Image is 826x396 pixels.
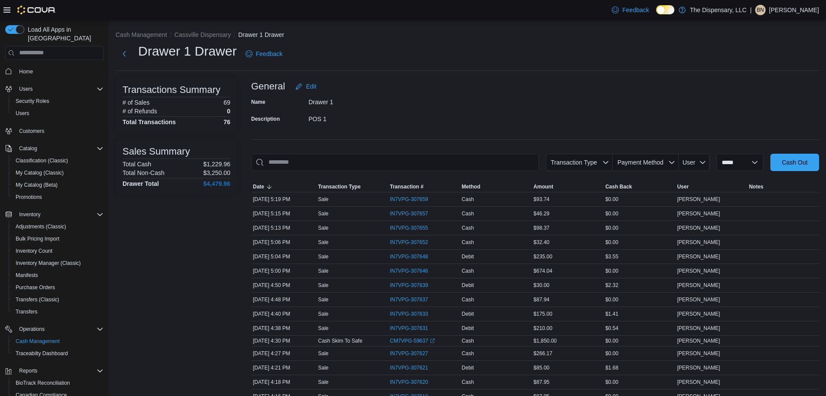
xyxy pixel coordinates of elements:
span: Debit [462,310,474,317]
button: Security Roles [9,95,107,107]
span: IN7VPG-307652 [390,239,428,246]
button: IN7VPG-307620 [390,377,437,387]
span: Cash [462,196,474,203]
span: Purchase Orders [16,284,55,291]
p: 69 [223,99,230,106]
span: Cash [462,239,474,246]
span: Debit [462,253,474,260]
span: Promotions [12,192,103,202]
span: Manifests [16,272,38,279]
span: IN7VPG-307639 [390,282,428,289]
button: Reports [2,365,107,377]
button: Home [2,65,107,78]
span: Bulk Pricing Import [16,235,60,242]
button: Catalog [16,143,40,154]
span: Feedback [256,49,282,58]
span: [PERSON_NAME] [677,196,720,203]
span: Cash [462,267,474,274]
div: [DATE] 4:30 PM [251,336,316,346]
button: IN7VPG-307621 [390,363,437,373]
p: Sale [318,239,328,246]
span: $175.00 [534,310,552,317]
span: My Catalog (Classic) [16,169,64,176]
span: Inventory Manager (Classic) [16,260,81,267]
button: User [679,154,710,171]
span: $235.00 [534,253,552,260]
a: Classification (Classic) [12,155,72,166]
span: [PERSON_NAME] [677,224,720,231]
span: Home [19,68,33,75]
h3: Sales Summary [123,146,190,157]
span: Inventory Count [12,246,103,256]
a: Inventory Manager (Classic) [12,258,84,268]
span: Transfers [16,308,37,315]
div: $0.00 [604,294,675,305]
a: Users [12,108,33,119]
a: My Catalog (Classic) [12,168,67,178]
button: Date [251,181,316,192]
span: IN7VPG-307621 [390,364,428,371]
p: Sale [318,364,328,371]
img: Cova [17,6,56,14]
div: [DATE] 4:38 PM [251,323,316,333]
span: IN7VPG-307655 [390,224,428,231]
span: Load All Apps in [GEOGRAPHIC_DATA] [24,25,103,43]
button: Classification (Classic) [9,155,107,167]
span: Classification (Classic) [12,155,103,166]
span: $98.37 [534,224,550,231]
p: Sale [318,196,328,203]
button: IN7VPG-307655 [390,223,437,233]
span: Transfers (Classic) [16,296,59,303]
button: IN7VPG-307648 [390,251,437,262]
a: Home [16,66,36,77]
span: Amount [534,183,553,190]
span: Debit [462,325,474,332]
div: Benjamin Nichols [755,5,766,15]
button: Catalog [2,142,107,155]
button: Inventory [16,209,44,220]
p: Sale [318,267,328,274]
button: Traceabilty Dashboard [9,347,107,360]
span: Cash [462,350,474,357]
button: Operations [2,323,107,335]
span: IN7VPG-307637 [390,296,428,303]
div: [DATE] 5:00 PM [251,266,316,276]
button: Transaction # [388,181,460,192]
p: Sale [318,282,328,289]
span: Notes [749,183,763,190]
p: Sale [318,296,328,303]
span: Feedback [622,6,649,14]
span: Payment Method [617,159,663,166]
a: Cash Management [12,336,63,346]
span: Inventory Manager (Classic) [12,258,103,268]
button: Inventory Manager (Classic) [9,257,107,269]
button: Inventory Count [9,245,107,257]
button: Manifests [9,269,107,281]
span: [PERSON_NAME] [677,267,720,274]
div: [DATE] 4:50 PM [251,280,316,290]
span: $93.74 [534,196,550,203]
div: POS 1 [309,112,425,122]
button: Amount [532,181,604,192]
span: Security Roles [12,96,103,106]
span: Manifests [12,270,103,280]
span: $87.94 [534,296,550,303]
button: IN7VPG-307659 [390,194,437,205]
span: [PERSON_NAME] [677,337,720,344]
button: Reports [16,366,41,376]
span: User [677,183,689,190]
a: Customers [16,126,48,136]
svg: External link [430,338,435,343]
span: Edit [306,82,316,91]
div: [DATE] 5:19 PM [251,194,316,205]
div: [DATE] 5:15 PM [251,208,316,219]
div: $0.00 [604,194,675,205]
p: [PERSON_NAME] [769,5,819,15]
span: [PERSON_NAME] [677,379,720,386]
h3: General [251,81,285,92]
span: My Catalog (Beta) [16,181,58,188]
span: Transfers (Classic) [12,294,103,305]
button: Users [16,84,36,94]
button: Users [9,107,107,119]
p: | [750,5,752,15]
